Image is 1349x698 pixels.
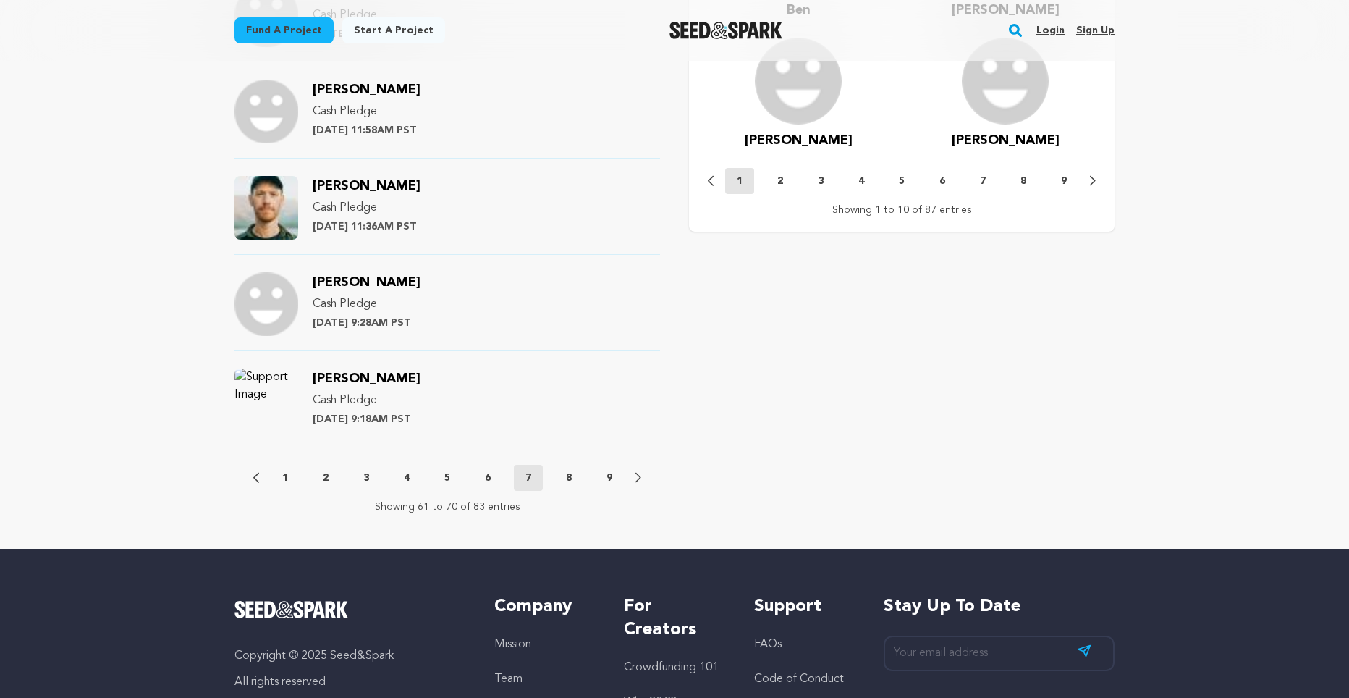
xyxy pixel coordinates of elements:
[928,174,957,188] button: 6
[473,471,502,485] button: 6
[485,471,491,485] p: 6
[234,80,298,143] img: Support Image
[313,219,420,234] p: [DATE] 11:36AM PST
[282,471,288,485] p: 1
[725,168,754,194] button: 1
[1009,174,1038,188] button: 8
[313,392,420,409] p: Cash Pledge
[313,181,420,193] a: [PERSON_NAME]
[818,174,824,188] p: 3
[887,174,916,188] button: 5
[313,316,420,330] p: [DATE] 9:28AM PST
[1020,174,1026,188] p: 8
[234,601,348,618] img: Seed&Spark Logo
[352,471,381,485] button: 3
[313,412,420,426] p: [DATE] 9:18AM PST
[847,174,876,188] button: 4
[566,471,572,485] p: 8
[624,595,724,642] h5: For Creators
[234,647,465,665] p: Copyright © 2025 Seed&Spark
[1036,19,1065,42] a: Login
[271,471,300,485] button: 1
[899,174,905,188] p: 5
[444,471,450,485] p: 5
[884,636,1115,671] input: Your email address
[234,272,298,336] img: Support Image
[313,123,420,138] p: [DATE] 11:58AM PST
[754,595,855,618] h5: Support
[494,673,523,685] a: Team
[313,372,420,385] span: [PERSON_NAME]
[858,174,864,188] p: 4
[313,83,420,96] span: [PERSON_NAME]
[392,471,421,485] button: 4
[1049,174,1078,188] button: 9
[952,130,1060,151] a: [PERSON_NAME]
[606,471,612,485] p: 9
[525,471,531,485] p: 7
[939,174,945,188] p: 6
[313,85,420,96] a: [PERSON_NAME]
[1076,19,1115,42] a: Sign up
[311,471,340,485] button: 2
[669,22,783,39] a: Seed&Spark Homepage
[962,38,1049,125] img: user.png
[754,673,844,685] a: Code of Conduct
[313,199,420,216] p: Cash Pledge
[624,662,719,673] a: Crowdfunding 101
[777,174,783,188] p: 2
[745,134,853,147] span: [PERSON_NAME]
[342,17,445,43] a: Start a project
[806,174,835,188] button: 3
[363,471,369,485] p: 3
[745,130,853,151] a: [PERSON_NAME]
[766,174,795,188] button: 2
[234,176,298,240] img: Support Image
[980,174,986,188] p: 7
[1061,174,1067,188] p: 9
[234,673,465,691] p: All rights reserved
[514,465,543,491] button: 7
[234,601,465,618] a: Seed&Spark Homepage
[494,639,531,650] a: Mission
[323,471,329,485] p: 2
[884,595,1115,618] h5: Stay up to date
[313,374,420,385] a: [PERSON_NAME]
[313,103,420,120] p: Cash Pledge
[832,203,972,217] p: Showing 1 to 10 of 87 entries
[968,174,997,188] button: 7
[952,134,1060,147] span: [PERSON_NAME]
[234,369,298,432] img: Support Image
[234,17,334,43] a: Fund a project
[755,38,842,125] img: user.png
[313,276,420,289] span: [PERSON_NAME]
[737,174,743,188] p: 1
[669,22,783,39] img: Seed&Spark Logo Dark Mode
[554,471,583,485] button: 8
[313,295,420,313] p: Cash Pledge
[754,639,782,650] a: FAQs
[595,471,624,485] button: 9
[404,471,410,485] p: 4
[313,277,420,289] a: [PERSON_NAME]
[494,595,595,618] h5: Company
[313,180,420,193] span: [PERSON_NAME]
[433,471,462,485] button: 5
[375,500,520,514] p: Showing 61 to 70 of 83 entries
